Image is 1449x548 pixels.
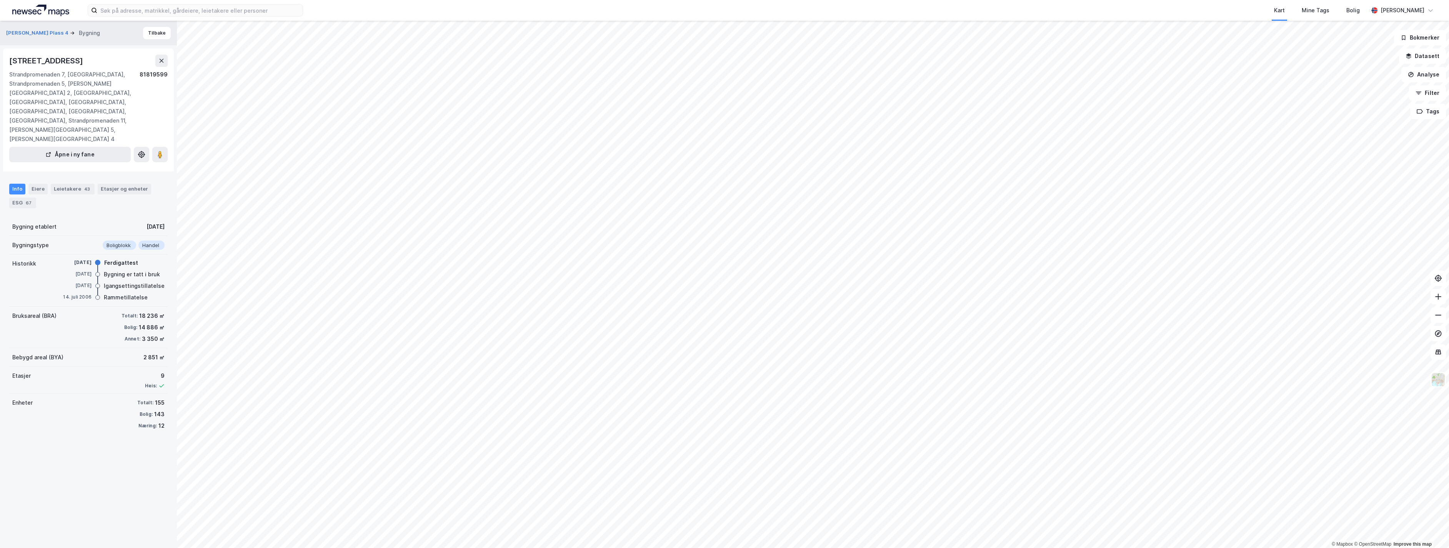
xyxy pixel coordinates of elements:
div: Etasjer og enheter [101,185,148,192]
div: Rammetillatelse [104,293,148,302]
div: Historikk [12,259,36,268]
img: logo.a4113a55bc3d86da70a041830d287a7e.svg [12,5,69,16]
div: Leietakere [51,184,95,194]
div: Bygning er tatt i bruk [104,270,160,279]
button: Datasett [1399,48,1446,64]
button: [PERSON_NAME] Plass 4 [6,29,70,37]
div: Strandpromenaden 7, [GEOGRAPHIC_DATA], Strandpromenaden 5, [PERSON_NAME][GEOGRAPHIC_DATA] 2, [GEO... [9,70,140,144]
a: OpenStreetMap [1354,541,1391,547]
div: Bygning etablert [12,222,57,231]
div: 3 350 ㎡ [142,334,165,344]
div: 81819599 [140,70,168,144]
div: Næring: [138,423,157,429]
div: Bolig: [140,411,153,417]
div: 43 [83,185,92,193]
div: Annet: [125,336,140,342]
button: Tilbake [143,27,171,39]
div: 14 886 ㎡ [139,323,165,332]
button: Bokmerker [1394,30,1446,45]
div: [DATE] [61,259,92,266]
div: Heis: [145,383,157,389]
div: Bygningstype [12,241,49,250]
div: Bruksareal (BRA) [12,311,57,320]
div: Mine Tags [1302,6,1329,15]
div: 14. juli 2006 [61,294,92,301]
div: Igangsettingstillatelse [104,281,165,291]
div: 67 [24,199,33,207]
div: Totalt: [122,313,138,319]
div: [DATE] [61,271,92,277]
button: Analyse [1401,67,1446,82]
div: Kontrollprogram for chat [1411,511,1449,548]
input: Søk på adresse, matrikkel, gårdeiere, leietakere eller personer [97,5,303,16]
div: [PERSON_NAME] [1381,6,1424,15]
div: 18 236 ㎡ [139,311,165,320]
div: 2 851 ㎡ [143,353,165,362]
div: Ferdigattest [104,258,138,267]
div: Eiere [28,184,48,194]
button: Åpne i ny fane [9,147,131,162]
button: Filter [1409,85,1446,101]
div: 155 [155,398,165,407]
div: Info [9,184,25,194]
div: Totalt: [137,400,153,406]
div: [DATE] [147,222,165,231]
div: Etasjer [12,371,31,380]
div: ESG [9,198,36,208]
iframe: Chat Widget [1411,511,1449,548]
div: [DATE] [61,282,92,289]
div: Kart [1274,6,1285,15]
div: 9 [145,371,165,380]
div: Bolig [1346,6,1360,15]
img: Z [1431,372,1446,387]
a: Improve this map [1394,541,1432,547]
div: [STREET_ADDRESS] [9,55,85,67]
div: Bolig: [124,324,137,330]
button: Tags [1410,104,1446,119]
div: Enheter [12,398,33,407]
div: 12 [158,421,165,430]
a: Mapbox [1332,541,1353,547]
div: Bebygd areal (BYA) [12,353,63,362]
div: 143 [154,410,165,419]
div: Bygning [79,28,100,38]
